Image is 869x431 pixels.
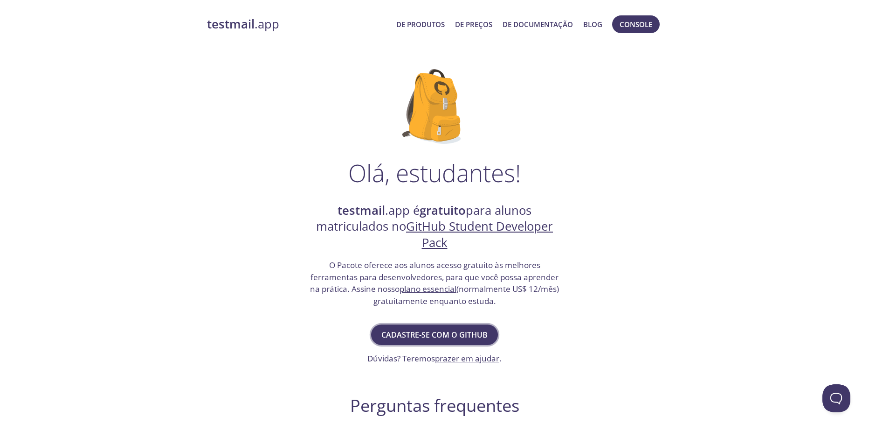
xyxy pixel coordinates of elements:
strong: gratuito [420,202,466,219]
h3: O Pacote oferece aos alunos acesso gratuito às melhores ferramentas para desenvolvedores, para qu... [306,259,563,307]
a: testmail.app [207,16,389,32]
a: plano essencial [400,283,456,294]
strong: testmail [207,16,255,32]
a: GitHub Student Developer Pack [406,218,553,250]
a: de Produtos [396,18,445,30]
h2: Perguntas frequentes [255,395,614,416]
h1: Olá, estudantes! [348,159,521,187]
strong: testmail [338,202,385,219]
a: de Preços [455,18,492,30]
span: Cadastre-se com o GitHub [381,328,488,341]
a: prazer em ajudar [435,353,499,364]
h3: Dúvidas? Teremos . [367,353,502,365]
img: github-student-backpack.png [402,69,467,144]
span: Console [620,18,652,30]
button: Console [612,15,660,33]
iframe: Help Scout Beacon - Aberto [822,384,850,412]
h2: .app é para alunos matriculados no [306,203,563,251]
a: de Documentação [503,18,573,30]
button: Cadastre-se com o GitHub [371,325,498,345]
a: Blog [583,18,602,30]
